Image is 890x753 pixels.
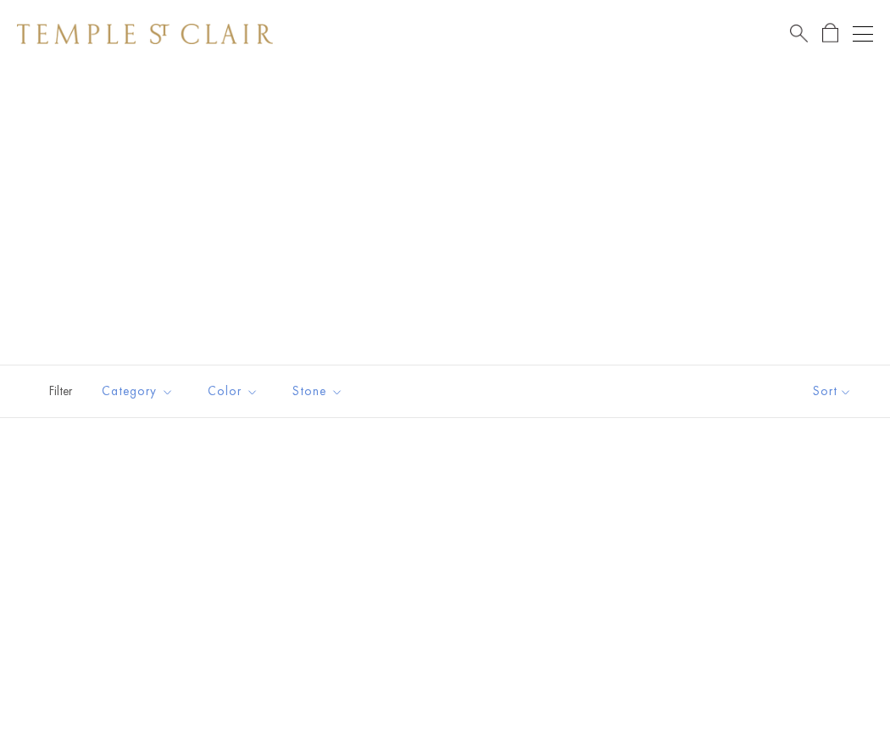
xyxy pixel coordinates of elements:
[822,23,838,44] a: Open Shopping Bag
[195,372,271,410] button: Color
[17,24,273,44] img: Temple St. Clair
[89,372,186,410] button: Category
[775,365,890,417] button: Show sort by
[280,372,356,410] button: Stone
[284,381,356,402] span: Stone
[853,24,873,44] button: Open navigation
[199,381,271,402] span: Color
[790,23,808,44] a: Search
[93,381,186,402] span: Category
